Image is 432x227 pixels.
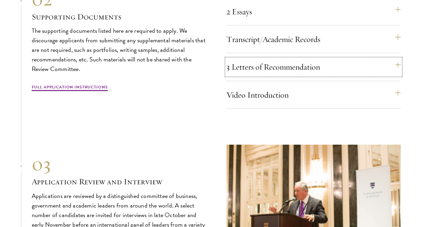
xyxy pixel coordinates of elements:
div: 03 [32,152,206,176]
button: 3 Letters of Recommendation [226,59,401,75]
a: Full Application Instructions [32,84,108,92]
button: Video Introduction [226,87,401,103]
h3: Supporting Documents [32,11,206,23]
p: The supporting documents listed here are required to apply. We discourage applicants from submitt... [32,26,206,74]
h3: Application Review and Interview [32,176,206,187]
button: Transcript/Academic Records [226,31,401,47]
button: 2 Essays [226,3,401,20]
